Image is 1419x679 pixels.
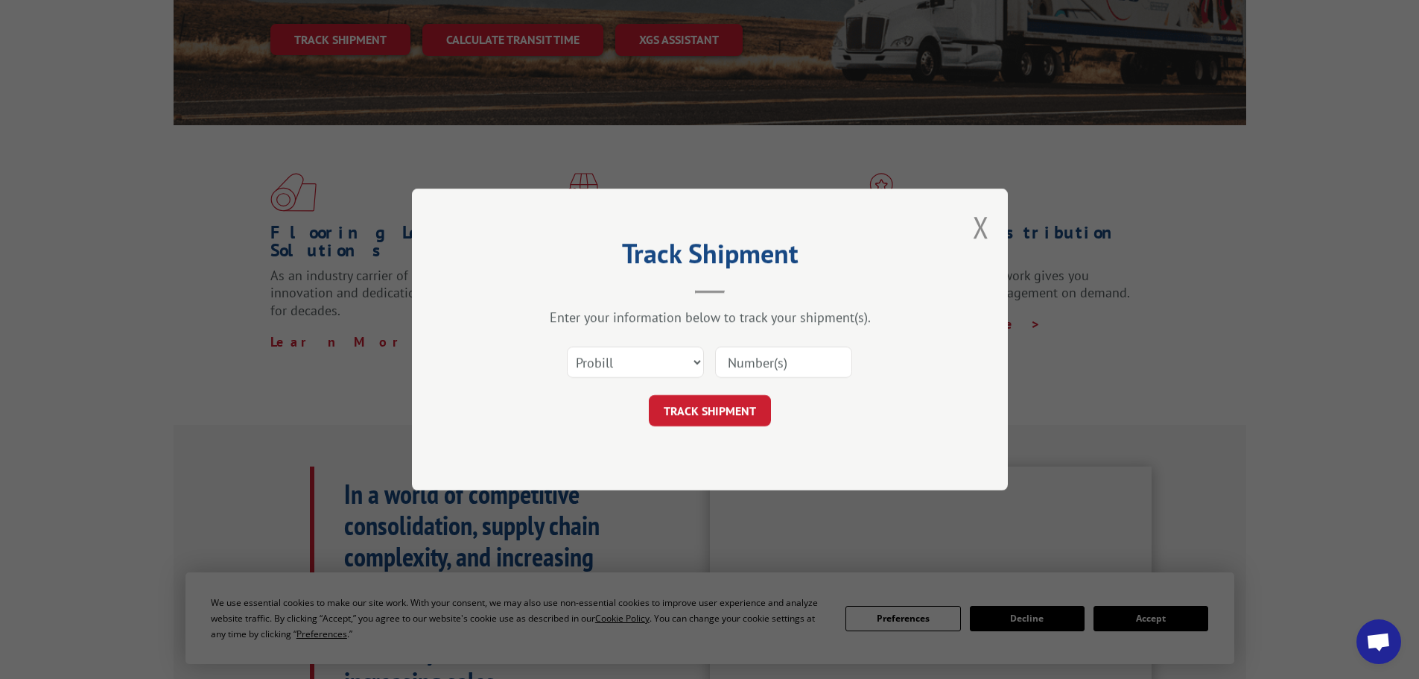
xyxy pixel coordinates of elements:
[486,309,933,326] div: Enter your information below to track your shipment(s).
[715,347,852,378] input: Number(s)
[486,243,933,271] h2: Track Shipment
[649,395,771,426] button: TRACK SHIPMENT
[973,207,989,247] button: Close modal
[1356,619,1401,664] a: Open chat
